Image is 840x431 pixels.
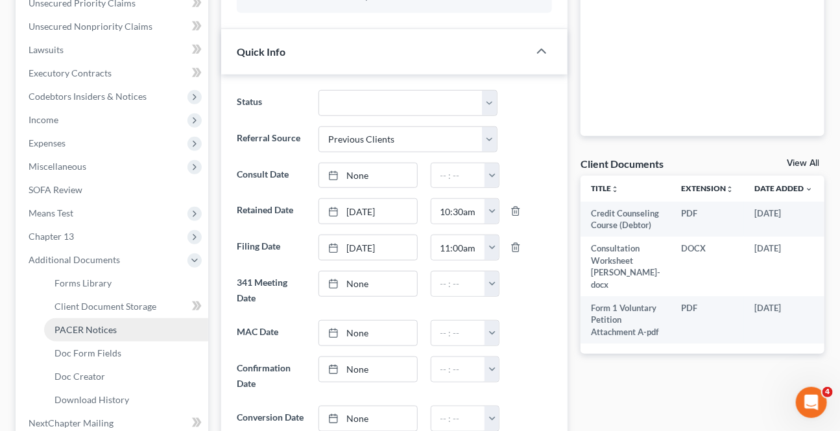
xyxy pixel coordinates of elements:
span: Means Test [29,207,73,218]
span: Forms Library [54,277,112,288]
label: Referral Source [230,126,313,152]
td: [DATE] [744,237,823,296]
span: PACER Notices [54,324,117,335]
span: Codebtors Insiders & Notices [29,91,147,102]
span: SOFA Review [29,184,82,195]
a: Doc Creator [44,365,208,388]
span: Unsecured Nonpriority Claims [29,21,152,32]
a: Lawsuits [18,38,208,62]
input: -- : -- [431,272,486,296]
span: 4 [822,387,833,397]
span: Doc Form Fields [54,347,121,358]
td: [DATE] [744,202,823,237]
label: 341 Meeting Date [230,271,313,310]
td: DOCX [671,237,744,296]
a: [DATE] [319,235,416,260]
input: -- : -- [431,199,486,224]
a: None [319,163,416,188]
a: None [319,406,416,431]
span: Doc Creator [54,371,105,382]
td: Form 1 Voluntary Petition Attachment A-pdf [581,296,671,344]
a: None [319,357,416,382]
span: Expenses [29,137,66,148]
td: Consultation Worksheet [PERSON_NAME]-docx [581,237,671,296]
span: Client Document Storage [54,301,156,312]
i: expand_more [805,185,813,193]
iframe: Intercom live chat [796,387,827,418]
input: -- : -- [431,406,486,431]
a: Download History [44,388,208,412]
a: View All [787,159,819,168]
span: Quick Info [237,45,285,58]
td: [DATE] [744,296,823,344]
span: Chapter 13 [29,231,74,242]
a: Titleunfold_more [591,183,619,193]
span: Executory Contracts [29,67,112,78]
span: Miscellaneous [29,161,86,172]
a: Forms Library [44,272,208,295]
a: [DATE] [319,199,416,224]
a: None [319,321,416,345]
label: Confirmation Date [230,356,313,395]
input: -- : -- [431,357,486,382]
label: Filing Date [230,235,313,261]
label: Status [230,90,313,116]
a: Date Added expand_more [754,183,813,193]
a: PACER Notices [44,318,208,342]
td: PDF [671,296,744,344]
i: unfold_more [726,185,734,193]
a: Extensionunfold_more [681,183,734,193]
span: Download History [54,394,129,405]
span: Lawsuits [29,44,64,55]
td: PDF [671,202,744,237]
span: Income [29,114,58,125]
i: unfold_more [611,185,619,193]
a: Executory Contracts [18,62,208,85]
a: Doc Form Fields [44,342,208,365]
a: Client Document Storage [44,295,208,318]
input: -- : -- [431,163,486,188]
label: MAC Date [230,320,313,346]
input: -- : -- [431,235,486,260]
span: NextChapter Mailing [29,417,114,428]
label: Retained Date [230,198,313,224]
label: Consult Date [230,163,313,189]
a: None [319,272,416,296]
span: Additional Documents [29,254,120,265]
input: -- : -- [431,321,486,345]
td: Credit Counseling Course (Debtor) [581,202,671,237]
a: Unsecured Nonpriority Claims [18,15,208,38]
div: Client Documents [581,157,664,170]
a: SOFA Review [18,178,208,202]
